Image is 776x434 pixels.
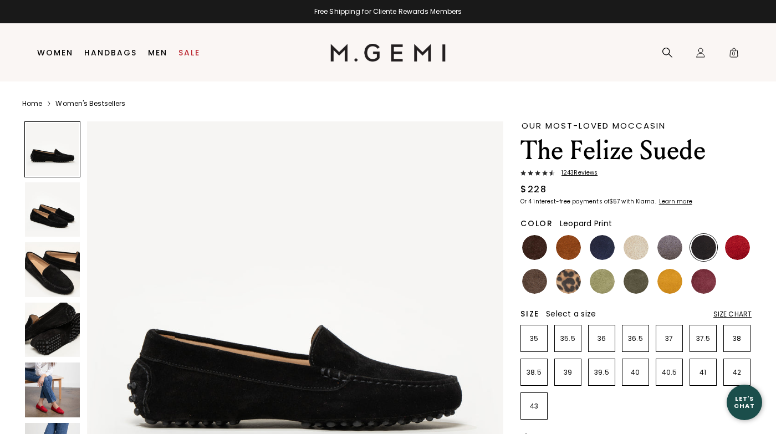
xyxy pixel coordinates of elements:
[520,170,752,178] a: 1243Reviews
[25,362,80,417] img: The Felize Suede
[555,368,581,377] p: 39
[724,368,750,377] p: 42
[657,269,682,294] img: Sunflower
[656,334,682,343] p: 37
[691,235,716,260] img: Black
[624,235,649,260] img: Latte
[560,218,612,229] span: Leopard Print
[546,308,596,319] span: Select a size
[724,334,750,343] p: 38
[25,242,80,297] img: The Felize Suede
[521,334,547,343] p: 35
[727,395,762,409] div: Let's Chat
[555,170,598,176] span: 1243 Review s
[520,183,547,196] div: $228
[590,235,615,260] img: Midnight Blue
[25,182,80,237] img: The Felize Suede
[22,99,42,108] a: Home
[590,269,615,294] img: Pistachio
[713,310,752,319] div: Size Chart
[556,269,581,294] img: Leopard Print
[589,368,615,377] p: 39.5
[609,197,620,206] klarna-placement-style-amount: $57
[520,135,752,166] h1: The Felize Suede
[691,269,716,294] img: Burgundy
[622,368,649,377] p: 40
[521,402,547,411] p: 43
[178,48,200,57] a: Sale
[520,197,609,206] klarna-placement-style-body: Or 4 interest-free payments of
[521,368,547,377] p: 38.5
[330,44,446,62] img: M.Gemi
[148,48,167,57] a: Men
[520,309,539,318] h2: Size
[656,368,682,377] p: 40.5
[624,269,649,294] img: Olive
[657,235,682,260] img: Gray
[55,99,125,108] a: Women's Bestsellers
[690,334,716,343] p: 37.5
[37,48,73,57] a: Women
[25,303,80,358] img: The Felize Suede
[522,235,547,260] img: Chocolate
[522,121,752,130] div: Our Most-Loved Moccasin
[522,269,547,294] img: Mushroom
[520,219,553,228] h2: Color
[589,334,615,343] p: 36
[622,334,649,343] p: 36.5
[658,198,692,205] a: Learn more
[84,48,137,57] a: Handbags
[556,235,581,260] img: Saddle
[728,49,739,60] span: 0
[725,235,750,260] img: Sunset Red
[659,197,692,206] klarna-placement-style-cta: Learn more
[555,334,581,343] p: 35.5
[621,197,657,206] klarna-placement-style-body: with Klarna
[690,368,716,377] p: 41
